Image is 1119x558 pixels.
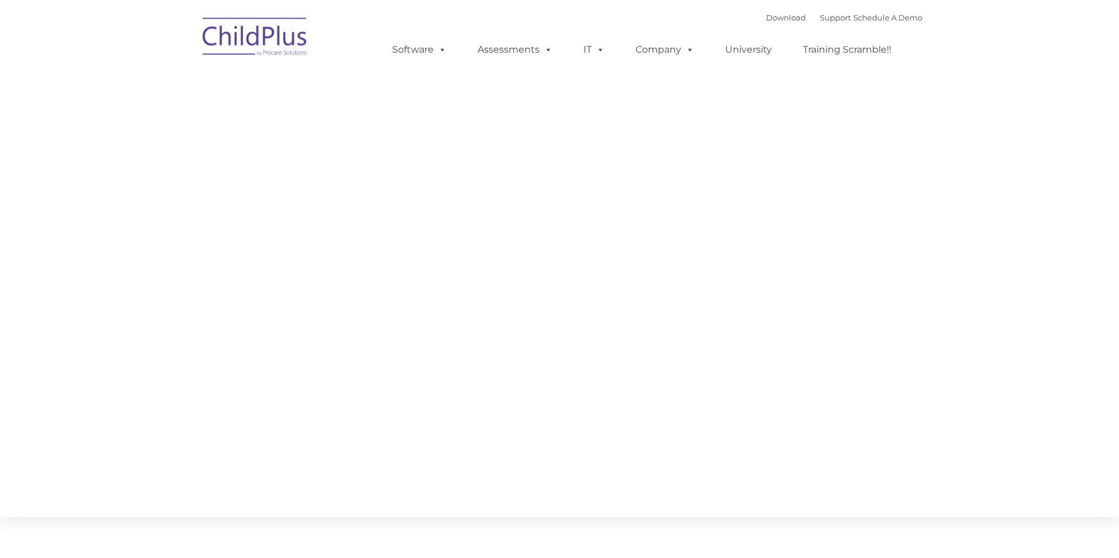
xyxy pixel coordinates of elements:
[197,9,314,68] img: ChildPlus by Procare Solutions
[572,38,616,61] a: IT
[466,38,564,61] a: Assessments
[820,13,851,22] a: Support
[380,38,458,61] a: Software
[713,38,784,61] a: University
[624,38,706,61] a: Company
[766,13,806,22] a: Download
[791,38,903,61] a: Training Scramble!!
[853,13,922,22] a: Schedule A Demo
[766,13,922,22] font: |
